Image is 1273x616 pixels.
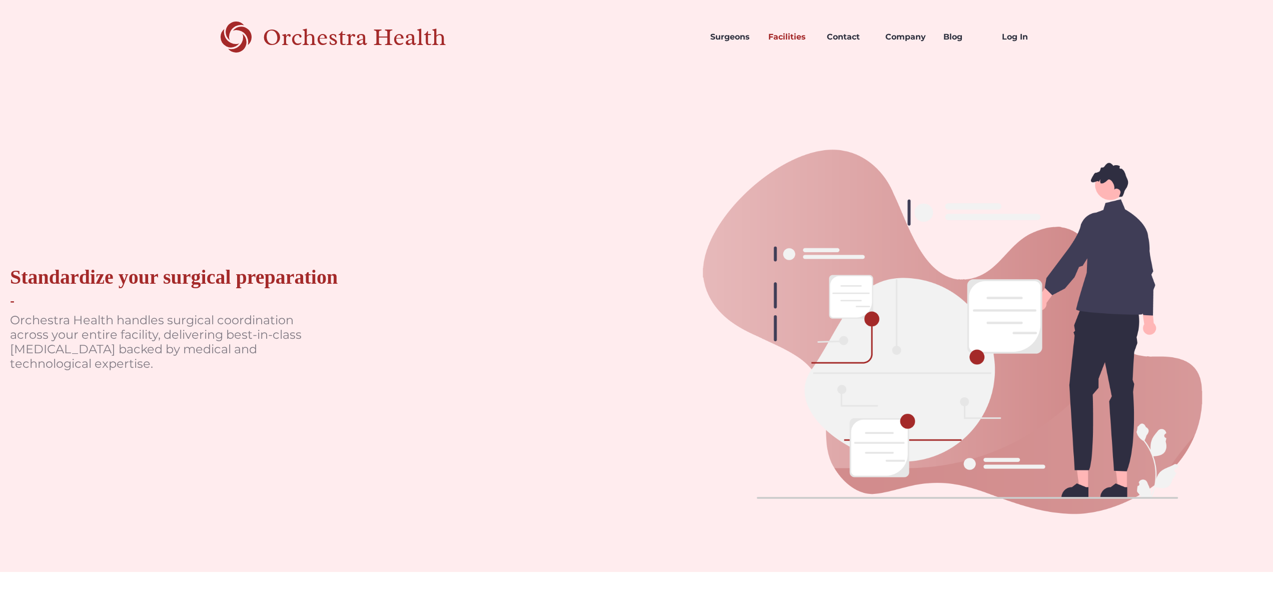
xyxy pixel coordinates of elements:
div: Standardize your surgical preparation [10,265,338,289]
a: Facilities [760,20,819,54]
a: Company [877,20,936,54]
div: - [10,294,15,309]
a: home [221,20,481,54]
p: Orchestra Health handles surgical coordination across your entire facility, delivering best-in-cl... [10,313,310,371]
a: Surgeons [702,20,761,54]
div: Orchestra Health [263,27,481,48]
a: Blog [935,20,994,54]
a: Contact [819,20,877,54]
a: Log In [994,20,1052,54]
